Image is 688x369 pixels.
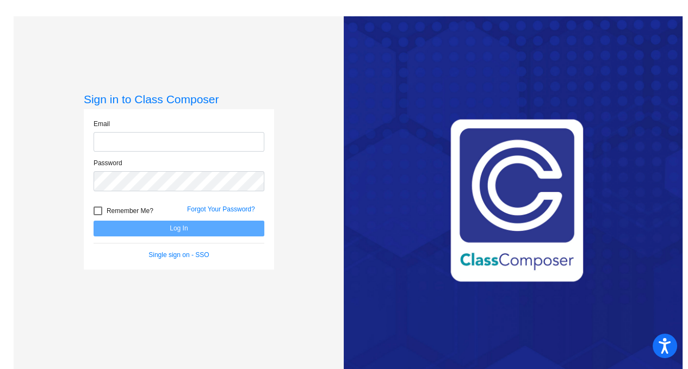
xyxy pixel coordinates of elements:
span: Remember Me? [107,204,153,217]
a: Single sign on - SSO [148,251,209,259]
label: Email [94,119,110,129]
label: Password [94,158,122,168]
a: Forgot Your Password? [187,205,255,213]
h3: Sign in to Class Composer [84,92,274,106]
button: Log In [94,221,264,236]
